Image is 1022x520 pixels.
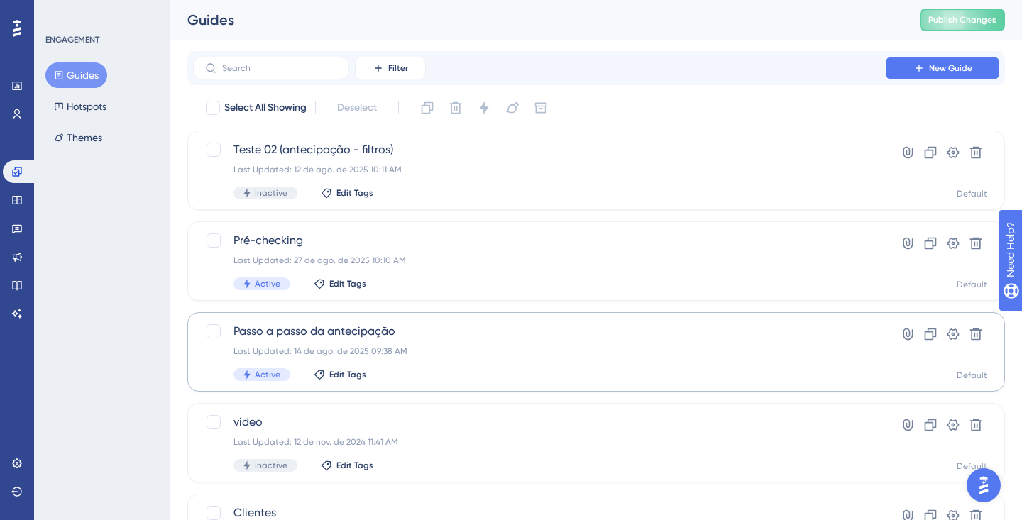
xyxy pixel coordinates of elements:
span: New Guide [929,62,972,74]
input: Search [222,63,337,73]
button: New Guide [886,57,999,79]
button: Edit Tags [314,278,366,289]
div: Default [957,370,987,381]
span: Need Help? [33,4,89,21]
button: Deselect [324,95,390,121]
span: Passo a passo da antecipação [233,323,845,340]
iframe: UserGuiding AI Assistant Launcher [962,464,1005,507]
button: Edit Tags [321,187,373,199]
span: Active [255,369,280,380]
div: ENGAGEMENT [45,34,99,45]
button: Themes [45,125,111,150]
button: Edit Tags [314,369,366,380]
span: Publish Changes [928,14,996,26]
span: Inactive [255,460,287,471]
span: Active [255,278,280,289]
button: Publish Changes [920,9,1005,31]
span: Edit Tags [336,460,373,471]
span: Inactive [255,187,287,199]
button: Filter [355,57,426,79]
span: Edit Tags [329,278,366,289]
button: Edit Tags [321,460,373,471]
span: Deselect [337,99,377,116]
span: Edit Tags [336,187,373,199]
span: Select All Showing [224,99,307,116]
span: Filter [388,62,408,74]
div: Guides [187,10,884,30]
div: Default [957,460,987,472]
div: Last Updated: 12 de nov. de 2024 11:41 AM [233,436,845,448]
div: Last Updated: 14 de ago. de 2025 09:38 AM [233,345,845,357]
button: Guides [45,62,107,88]
span: Teste 02 (antecipação - filtros) [233,141,845,158]
span: Edit Tags [329,369,366,380]
div: Last Updated: 27 de ago. de 2025 10:10 AM [233,255,845,266]
div: Default [957,279,987,290]
button: Hotspots [45,94,115,119]
span: video [233,414,845,431]
span: Pré-checking [233,232,845,249]
div: Last Updated: 12 de ago. de 2025 10:11 AM [233,164,845,175]
div: Default [957,188,987,199]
